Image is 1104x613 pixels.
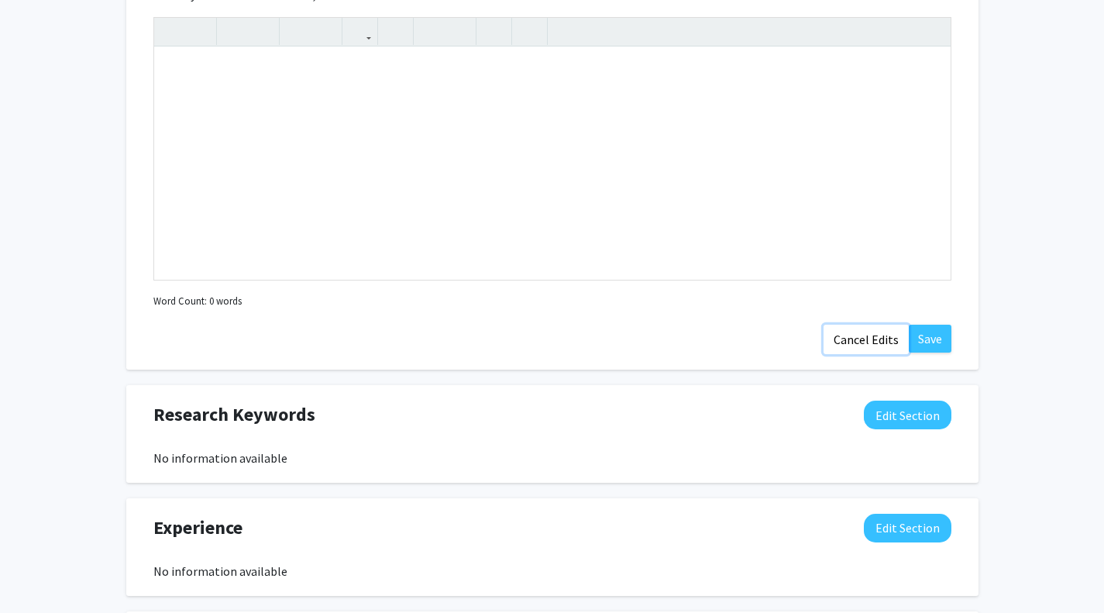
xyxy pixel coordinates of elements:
[346,18,373,45] button: Link
[909,325,951,353] button: Save
[153,294,242,308] small: Word Count: 0 words
[864,514,951,542] button: Edit Experience
[154,47,951,280] div: Note to users with screen readers: Please deactivate our accessibility plugin for this page as it...
[382,18,409,45] button: Insert Image
[480,18,507,45] button: Remove format
[12,543,66,601] iframe: Chat
[311,18,338,45] button: Subscript
[153,562,951,580] div: No information available
[418,18,445,45] button: Unordered list
[920,18,947,45] button: Fullscreen
[284,18,311,45] button: Superscript
[153,449,951,467] div: No information available
[248,18,275,45] button: Emphasis (Ctrl + I)
[185,18,212,45] button: Redo (Ctrl + Y)
[153,514,242,542] span: Experience
[153,401,315,429] span: Research Keywords
[824,325,909,354] button: Cancel Edits
[445,18,472,45] button: Ordered list
[864,401,951,429] button: Edit Research Keywords
[158,18,185,45] button: Undo (Ctrl + Z)
[516,18,543,45] button: Insert horizontal rule
[221,18,248,45] button: Strong (Ctrl + B)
